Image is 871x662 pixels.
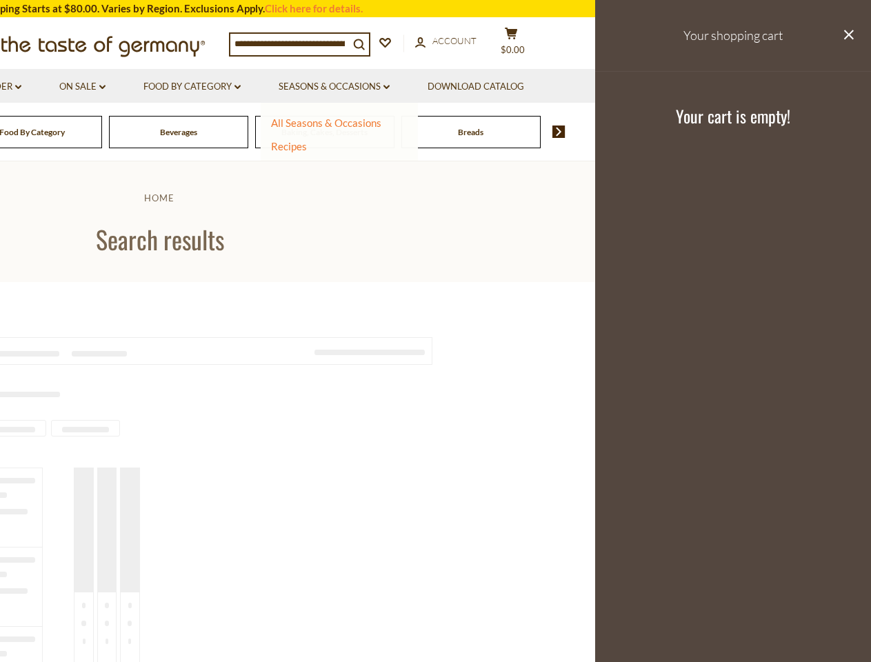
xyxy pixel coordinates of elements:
[612,106,854,126] h3: Your cart is empty!
[428,79,524,94] a: Download Catalog
[432,35,477,46] span: Account
[279,79,390,94] a: Seasons & Occasions
[552,126,565,138] img: next arrow
[265,2,363,14] a: Click here for details.
[458,127,483,137] a: Breads
[143,79,241,94] a: Food By Category
[501,44,525,55] span: $0.00
[144,192,174,203] a: Home
[491,27,532,61] button: $0.00
[415,34,477,49] a: Account
[160,127,197,137] a: Beverages
[271,140,307,152] a: Recipes
[271,117,381,129] a: All Seasons & Occasions
[59,79,106,94] a: On Sale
